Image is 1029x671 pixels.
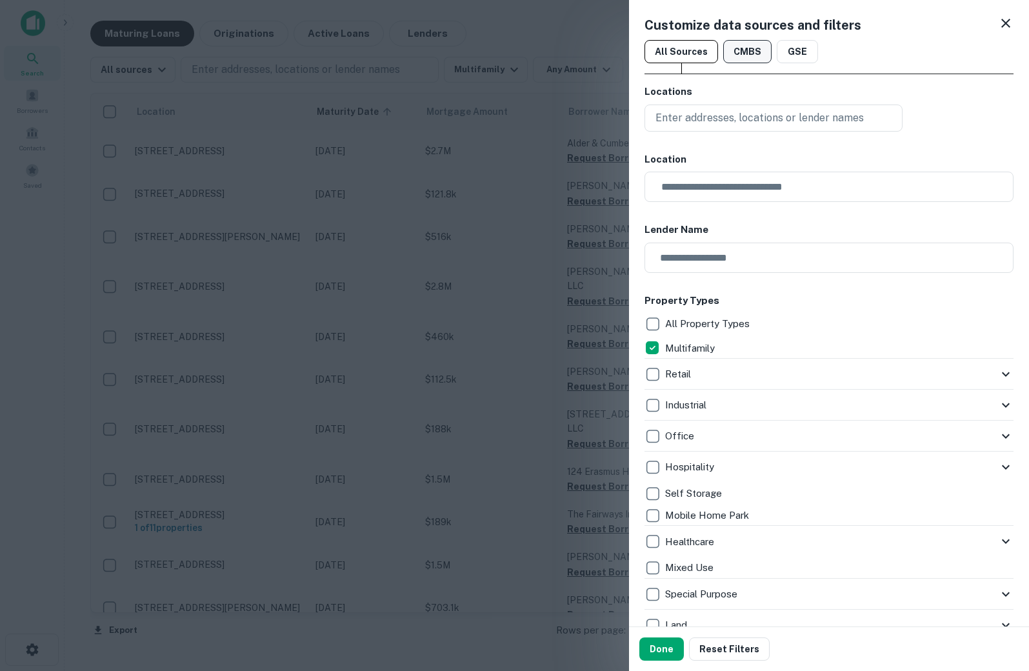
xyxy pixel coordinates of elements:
[644,452,1014,483] div: Hospitality
[777,40,818,63] button: GSE
[665,397,709,413] p: Industrial
[644,526,1014,557] div: Healthcare
[964,568,1029,630] iframe: Chat Widget
[655,110,864,126] p: Enter addresses, locations or lender names
[665,316,752,332] p: All Property Types
[639,637,684,661] button: Done
[665,534,717,550] p: Healthcare
[665,486,724,501] p: Self Storage
[665,459,717,475] p: Hospitality
[665,617,690,633] p: Land
[644,610,1014,641] div: Land
[644,223,1014,237] h6: Lender Name
[723,40,772,63] button: CMBS
[665,508,752,523] p: Mobile Home Park
[665,341,717,356] p: Multifamily
[665,366,694,382] p: Retail
[665,586,740,602] p: Special Purpose
[644,359,1014,390] div: Retail
[644,105,903,132] button: Enter addresses, locations or lender names
[644,40,718,63] button: All Sources
[644,421,1014,452] div: Office
[644,15,861,35] h5: Customize data sources and filters
[644,579,1014,610] div: Special Purpose
[644,85,1014,99] h6: Locations
[644,390,1014,421] div: Industrial
[644,152,1014,167] h6: Location
[665,560,716,576] p: Mixed Use
[689,637,770,661] button: Reset Filters
[665,428,697,444] p: Office
[644,294,1014,308] h6: Property Types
